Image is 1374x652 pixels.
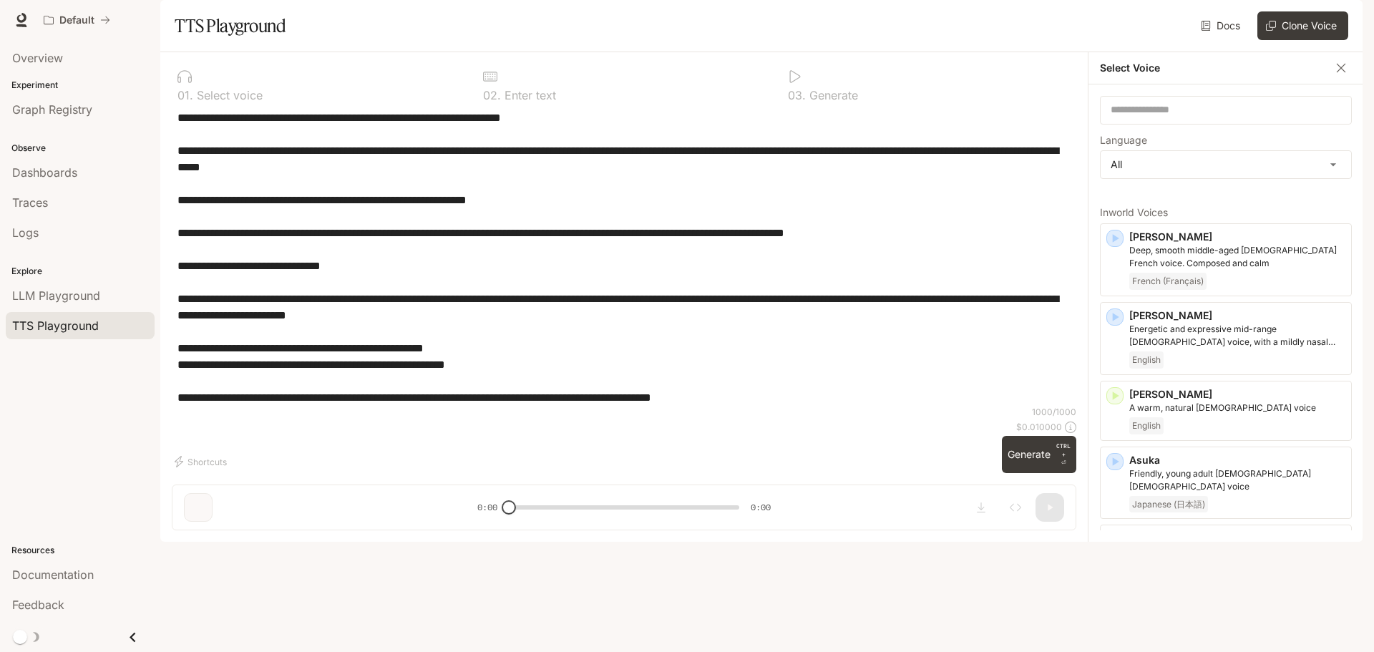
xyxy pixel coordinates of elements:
[193,89,263,101] p: Select voice
[1101,151,1351,178] div: All
[483,89,501,101] p: 0 2 .
[1129,496,1208,513] span: Japanese (日本語)
[806,89,858,101] p: Generate
[1100,135,1147,145] p: Language
[1002,436,1076,473] button: GenerateCTRL +⏎
[1016,421,1062,433] p: $ 0.010000
[1129,387,1345,402] p: [PERSON_NAME]
[1129,402,1345,414] p: A warm, natural female voice
[1100,208,1352,218] p: Inworld Voices
[59,14,94,26] p: Default
[1032,406,1076,418] p: 1000 / 1000
[1129,244,1345,270] p: Deep, smooth middle-aged male French voice. Composed and calm
[1129,323,1345,349] p: Energetic and expressive mid-range male voice, with a mildly nasal quality
[1056,442,1071,467] p: ⏎
[1129,230,1345,244] p: [PERSON_NAME]
[1129,351,1164,369] span: English
[177,89,193,101] p: 0 1 .
[1129,308,1345,323] p: [PERSON_NAME]
[1129,417,1164,434] span: English
[1198,11,1246,40] a: Docs
[501,89,556,101] p: Enter text
[175,11,286,40] h1: TTS Playground
[172,450,233,473] button: Shortcuts
[788,89,806,101] p: 0 3 .
[1257,11,1348,40] button: Clone Voice
[1129,273,1207,290] span: French (Français)
[1056,442,1071,459] p: CTRL +
[37,6,117,34] button: All workspaces
[1129,453,1345,467] p: Asuka
[1129,467,1345,493] p: Friendly, young adult Japanese female voice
